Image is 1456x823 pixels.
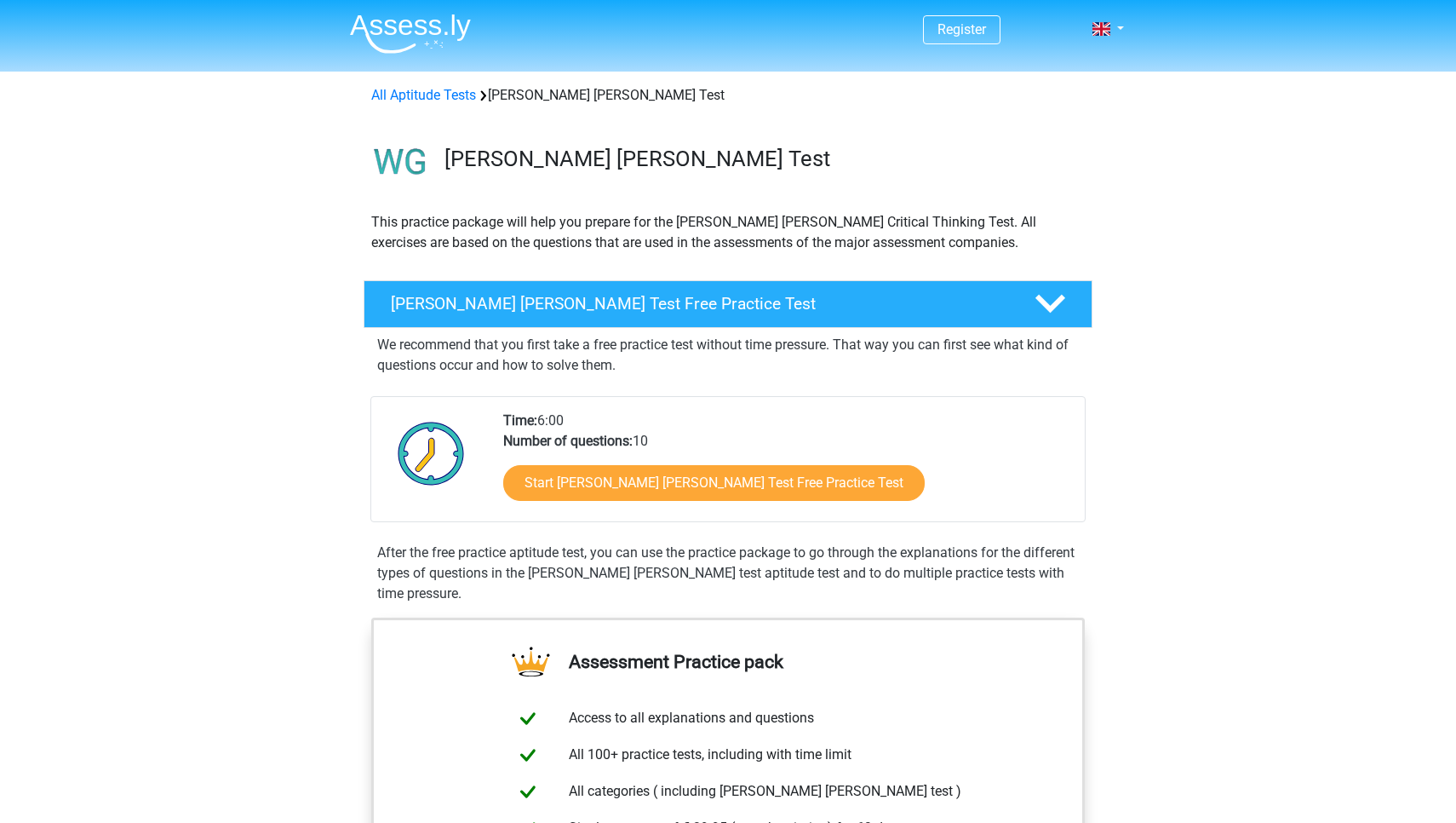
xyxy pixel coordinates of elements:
[364,85,1092,106] div: [PERSON_NAME] [PERSON_NAME] Test
[490,411,1084,521] div: 6:00 10
[350,14,471,54] img: Assessly
[370,543,1086,604] div: After the free practice aptitude test, you can use the practice package to go through the explana...
[391,294,1007,314] h4: [PERSON_NAME] [PERSON_NAME] Test Free Practice Test
[357,280,1099,328] a: [PERSON_NAME] [PERSON_NAME] Test Free Practice Test
[503,433,633,449] b: Number of questions:
[503,465,925,501] a: Start [PERSON_NAME] [PERSON_NAME] Test Free Practice Test
[388,411,474,496] img: Clock
[444,146,1079,172] h3: [PERSON_NAME] [PERSON_NAME] Test
[503,412,537,429] b: Time:
[364,126,437,199] img: watson glaser test
[937,21,986,37] a: Register
[377,335,1079,376] p: We recommend that you first take a free practice test without time pressure. That way you can fir...
[371,212,1085,253] p: This practice package will help you prepare for the [PERSON_NAME] [PERSON_NAME] Critical Thinking...
[371,87,476,103] a: All Aptitude Tests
